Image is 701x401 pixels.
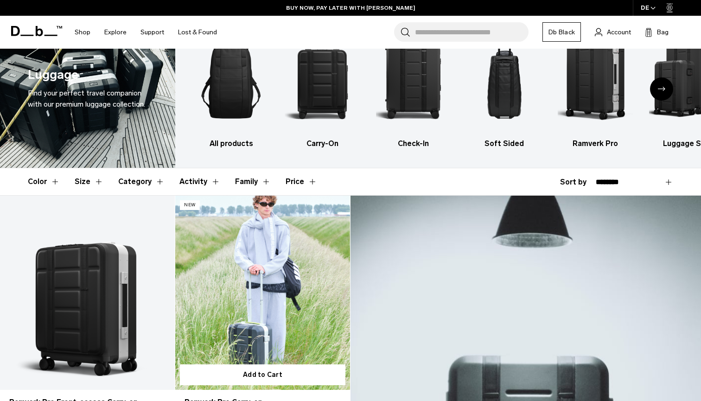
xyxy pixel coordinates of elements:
[376,21,451,149] a: Db Check-In
[178,16,217,49] a: Lost & Found
[467,21,542,149] li: 4 / 6
[607,27,631,37] span: Account
[286,4,415,12] a: BUY NOW, PAY LATER WITH [PERSON_NAME]
[285,21,359,149] a: Db Carry-On
[179,168,220,195] button: Toggle Filter
[558,21,632,134] img: Db
[75,16,90,49] a: Shop
[28,168,60,195] button: Toggle Filter
[28,89,145,108] span: Find your perfect travel companion with our premium luggage collection.
[180,364,345,385] button: Add to Cart
[140,16,164,49] a: Support
[285,138,359,149] h3: Carry-On
[68,16,224,49] nav: Main Navigation
[542,22,581,42] a: Db Black
[558,21,632,149] li: 5 / 6
[376,21,451,134] img: Db
[376,138,451,149] h3: Check-In
[118,168,165,195] button: Toggle Filter
[285,21,359,134] img: Db
[285,21,359,149] li: 2 / 6
[104,16,127,49] a: Explore
[645,26,669,38] button: Bag
[467,21,542,134] img: Db
[650,77,673,101] div: Next slide
[194,21,268,149] a: Db All products
[235,168,271,195] button: Toggle Filter
[286,168,317,195] button: Toggle Price
[28,65,78,84] h1: Luggage
[558,21,632,149] a: Db Ramverk Pro
[180,200,200,210] p: New
[376,21,451,149] li: 3 / 6
[194,21,268,149] li: 1 / 6
[194,21,268,134] img: Db
[75,168,103,195] button: Toggle Filter
[467,21,542,149] a: Db Soft Sided
[657,27,669,37] span: Bag
[194,138,268,149] h3: All products
[175,196,350,390] a: Ramverk Pro Carry-on Db x New Amsterdam Surf Association
[467,138,542,149] h3: Soft Sided
[558,138,632,149] h3: Ramverk Pro
[595,26,631,38] a: Account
